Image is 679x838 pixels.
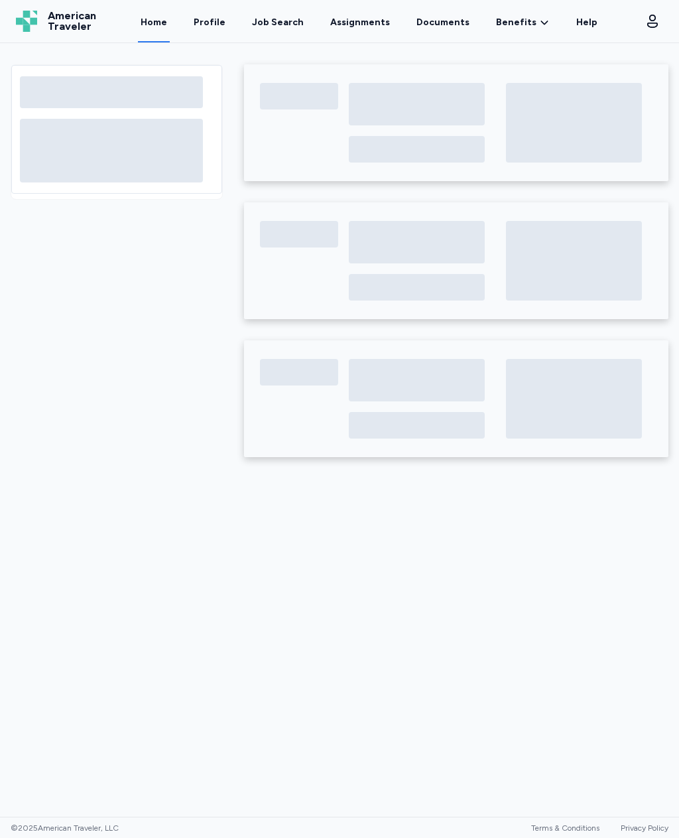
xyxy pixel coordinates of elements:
a: Privacy Policy [621,823,668,833]
img: Logo [16,11,37,32]
a: Home [138,1,170,42]
span: American Traveler [48,11,96,32]
span: © 2025 American Traveler, LLC [11,823,119,833]
span: Benefits [496,16,536,29]
div: Job Search [252,16,304,29]
a: Terms & Conditions [531,823,599,833]
a: Benefits [496,16,550,29]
